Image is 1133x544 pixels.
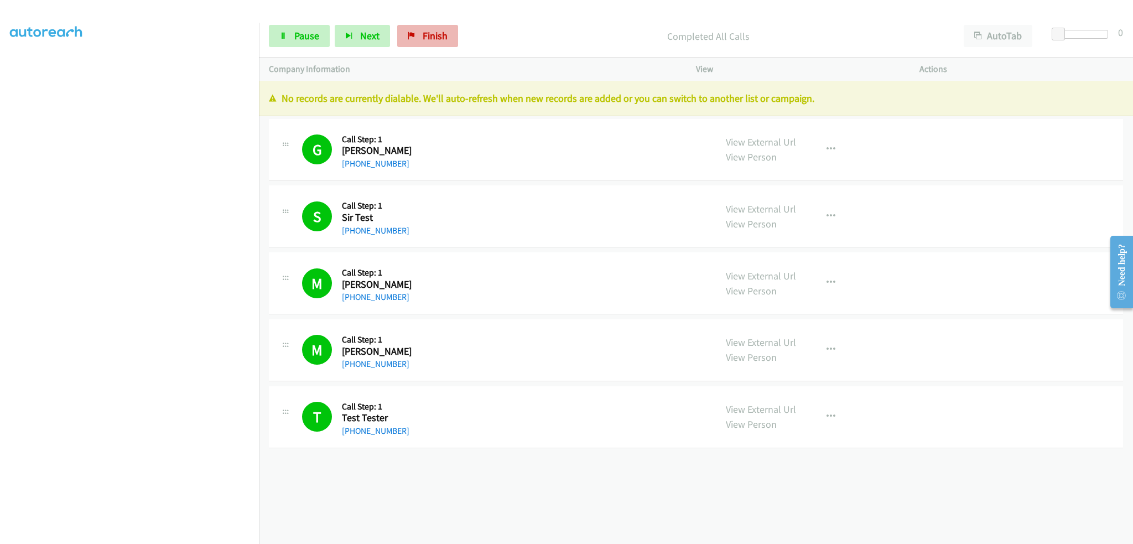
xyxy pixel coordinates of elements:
h2: Test Tester [342,412,422,424]
a: [PHONE_NUMBER] [342,426,409,436]
h1: G [302,134,332,164]
h1: M [302,268,332,298]
a: View External Url [726,203,796,215]
h1: T [302,402,332,432]
a: [PHONE_NUMBER] [342,359,409,369]
h2: Sir Test [342,211,422,224]
p: View [696,63,900,76]
a: View External Url [726,403,796,416]
a: Finish [397,25,458,47]
a: View Person [726,284,777,297]
h2: [PERSON_NAME] [342,144,422,157]
p: Actions [919,63,1123,76]
p: Completed All Calls [473,29,944,44]
button: Next [335,25,390,47]
h5: Call Step: 1 [342,334,422,345]
a: View Person [726,151,777,163]
button: AutoTab [964,25,1032,47]
span: Pause [294,29,319,42]
a: View External Url [726,270,796,282]
a: [PHONE_NUMBER] [342,225,409,236]
h5: Call Step: 1 [342,401,422,412]
iframe: Resource Center [1101,228,1133,316]
a: View Person [726,217,777,230]
div: Delay between calls (in seconds) [1057,30,1108,39]
a: [PHONE_NUMBER] [342,292,409,302]
h1: S [302,201,332,231]
a: View External Url [726,136,796,148]
h2: [PERSON_NAME] [342,278,422,291]
p: Company Information [269,63,676,76]
a: View Person [726,351,777,364]
a: Pause [269,25,330,47]
span: Next [360,29,380,42]
div: 0 [1118,25,1123,40]
h5: Call Step: 1 [342,134,422,145]
a: [PHONE_NUMBER] [342,158,409,169]
a: View External Url [726,336,796,349]
a: View Person [726,418,777,431]
h5: Call Step: 1 [342,267,422,278]
iframe: Dialpad [10,17,259,542]
span: Finish [423,29,448,42]
h5: Call Step: 1 [342,200,422,211]
h2: [PERSON_NAME] [342,345,422,358]
h1: M [302,335,332,365]
p: No records are currently dialable. We'll auto-refresh when new records are added or you can switc... [269,91,1123,106]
